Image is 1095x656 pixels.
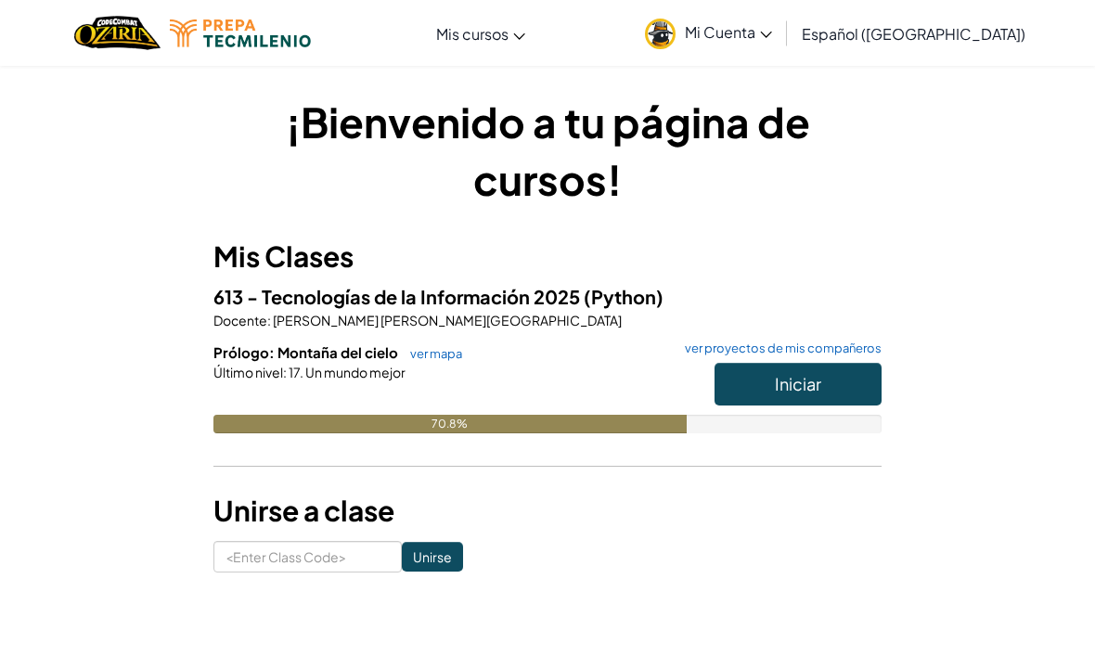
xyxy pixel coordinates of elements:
[287,364,303,380] span: 17.
[802,24,1025,44] span: Español ([GEOGRAPHIC_DATA])
[267,312,271,328] span: :
[74,14,161,52] img: Home
[213,490,882,532] h3: Unirse a clase
[213,364,283,380] span: Último nivel
[676,342,882,354] a: ver proyectos de mis compañeros
[303,364,406,380] span: Un mundo mejor
[213,415,687,433] div: 70.8%
[213,541,402,572] input: <Enter Class Code>
[584,285,663,308] span: (Python)
[74,14,161,52] a: Ozaria by CodeCombat logo
[427,8,535,58] a: Mis cursos
[436,24,509,44] span: Mis cursos
[636,4,781,62] a: Mi Cuenta
[645,19,676,49] img: avatar
[283,364,287,380] span: :
[775,373,821,394] span: Iniciar
[213,236,882,277] h3: Mis Clases
[685,22,772,42] span: Mi Cuenta
[715,363,882,405] button: Iniciar
[170,19,311,47] img: Tecmilenio logo
[271,312,622,328] span: [PERSON_NAME] [PERSON_NAME][GEOGRAPHIC_DATA]
[213,285,584,308] span: 613 - Tecnologías de la Información 2025
[213,343,401,361] span: Prólogo: Montaña del cielo
[213,93,882,208] h1: ¡Bienvenido a tu página de cursos!
[401,346,462,361] a: ver mapa
[402,542,463,572] input: Unirse
[792,8,1035,58] a: Español ([GEOGRAPHIC_DATA])
[213,312,267,328] span: Docente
